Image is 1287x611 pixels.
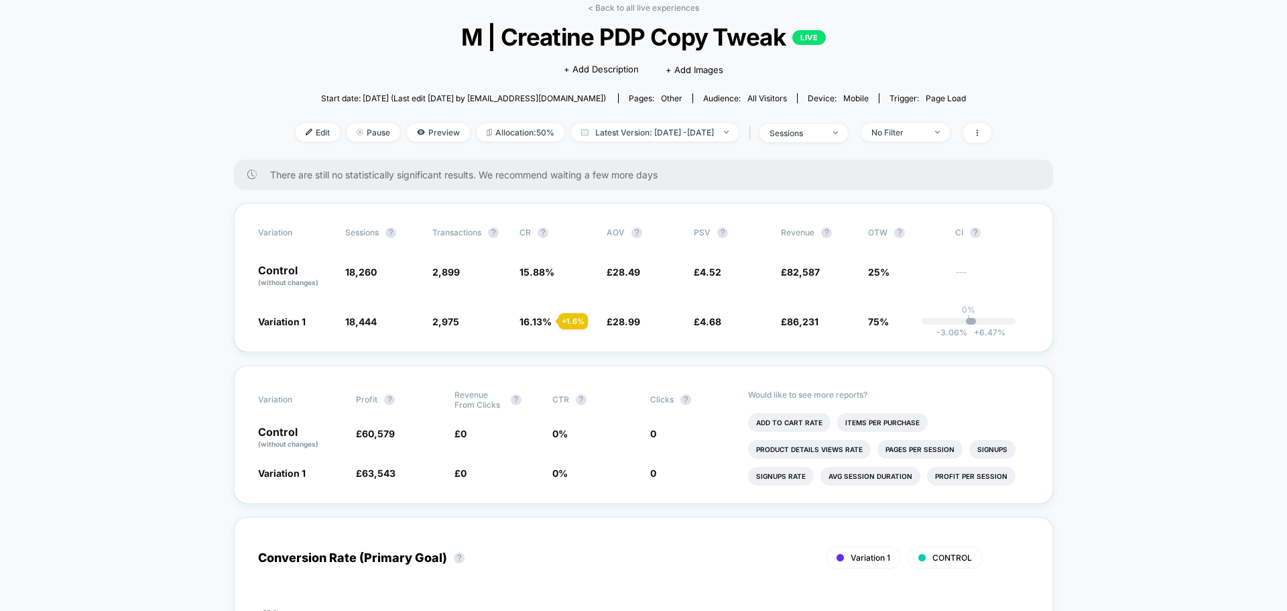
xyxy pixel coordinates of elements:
[851,553,890,563] span: Variation 1
[694,266,721,278] span: £
[519,316,552,327] span: 16.13 %
[588,3,699,13] a: < Back to all live experiences
[970,227,981,238] button: ?
[356,394,377,404] span: Profit
[926,93,966,103] span: Page Load
[717,227,728,238] button: ?
[868,227,942,238] span: OTW
[837,413,928,432] li: Items Per Purchase
[877,440,963,459] li: Pages Per Session
[967,327,1005,337] span: 6.47 %
[362,467,395,479] span: 63,543
[552,467,568,479] span: 0 %
[454,428,467,439] span: £
[581,129,589,135] img: calendar
[680,394,691,405] button: ?
[871,127,925,137] div: No Filter
[558,313,588,329] div: + 1.6 %
[661,93,682,103] span: other
[258,390,332,410] span: Variation
[745,123,759,143] span: |
[974,327,979,337] span: +
[613,316,640,327] span: 28.99
[356,467,395,479] span: £
[969,440,1016,459] li: Signups
[748,440,871,459] li: Product Details Views Rate
[748,390,1029,400] p: Would like to see more reports?
[258,440,318,448] span: (without changes)
[306,129,312,135] img: edit
[487,129,492,136] img: rebalance
[519,227,531,237] span: CR
[538,227,548,238] button: ?
[820,467,920,486] li: Avg Session Duration
[607,266,640,278] span: £
[461,467,467,479] span: 0
[650,428,656,439] span: 0
[833,131,838,134] img: end
[770,128,823,138] div: sessions
[321,93,606,103] span: Start date: [DATE] (Last edit [DATE] by [EMAIL_ADDRESS][DOMAIN_NAME])
[258,265,332,288] p: Control
[955,268,1029,288] span: ---
[519,266,554,278] span: 15.88 %
[747,93,787,103] span: All Visitors
[432,227,481,237] span: Transactions
[258,316,306,327] span: Variation 1
[629,93,682,103] div: Pages:
[967,315,970,325] p: |
[362,428,395,439] span: 60,579
[781,266,820,278] span: £
[454,467,467,479] span: £
[345,266,377,278] span: 18,260
[724,131,729,133] img: end
[258,278,318,286] span: (without changes)
[571,123,739,142] span: Latest Version: [DATE] - [DATE]
[607,316,640,327] span: £
[748,413,831,432] li: Add To Cart Rate
[955,227,1029,238] span: CI
[700,266,721,278] span: 4.52
[781,227,814,237] span: Revenue
[454,390,504,410] span: Revenue From Clicks
[868,316,889,327] span: 75%
[797,93,879,103] span: Device:
[384,394,395,405] button: ?
[650,467,656,479] span: 0
[607,227,625,237] span: AOV
[330,23,957,51] span: M | Creatine PDP Copy Tweak
[552,394,569,404] span: CTR
[890,93,966,103] div: Trigger:
[613,266,640,278] span: 28.49
[357,129,363,135] img: end
[666,64,723,75] span: + Add Images
[787,266,820,278] span: 82,587
[748,467,814,486] li: Signups Rate
[843,93,869,103] span: mobile
[787,316,818,327] span: 86,231
[345,227,379,237] span: Sessions
[631,227,642,238] button: ?
[781,316,818,327] span: £
[694,316,721,327] span: £
[927,467,1016,486] li: Profit Per Session
[932,553,972,563] span: CONTROL
[432,266,460,278] span: 2,899
[511,394,522,405] button: ?
[258,467,306,479] span: Variation 1
[488,227,499,238] button: ?
[576,394,587,405] button: ?
[356,428,395,439] span: £
[894,227,905,238] button: ?
[258,427,343,449] p: Control
[454,553,465,563] button: ?
[270,169,1026,180] span: There are still no statistically significant results. We recommend waiting a few more days
[935,131,940,133] img: end
[407,123,470,142] span: Preview
[700,316,721,327] span: 4.68
[703,93,787,103] div: Audience:
[347,123,400,142] span: Pause
[296,123,340,142] span: Edit
[258,227,332,238] span: Variation
[868,266,890,278] span: 25%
